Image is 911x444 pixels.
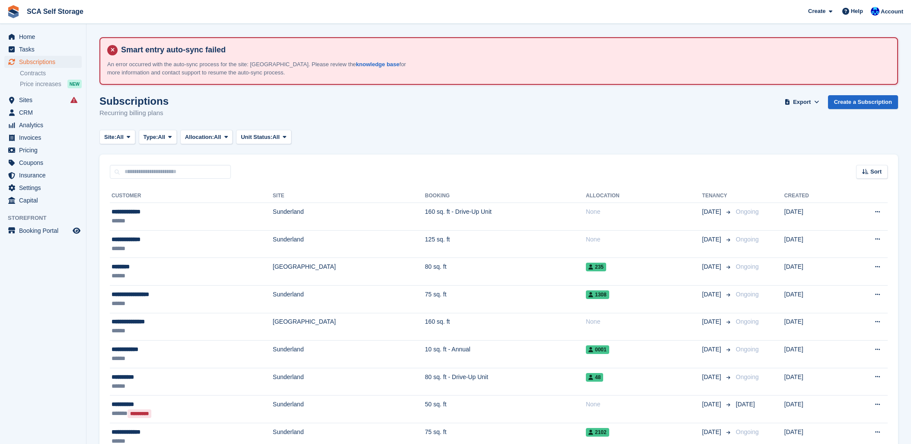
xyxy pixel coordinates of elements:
a: Contracts [20,69,82,77]
span: Ongoing [736,428,759,435]
span: Analytics [19,119,71,131]
a: menu [4,144,82,156]
span: [DATE] [736,401,755,408]
span: [DATE] [702,235,723,244]
span: Invoices [19,132,71,144]
span: Ongoing [736,373,759,380]
td: Sunderland [273,368,425,396]
span: Booking Portal [19,225,71,237]
span: CRM [19,106,71,119]
td: [DATE] [784,285,844,313]
i: Smart entry sync failures have occurred [70,97,77,103]
td: 80 sq. ft [425,258,586,286]
td: 160 sq. ft [425,313,586,341]
h1: Subscriptions [99,95,169,107]
div: NEW [67,80,82,88]
span: Coupons [19,157,71,169]
span: Storefront [8,214,86,222]
button: Export [783,95,821,109]
a: menu [4,119,82,131]
span: [DATE] [702,345,723,354]
td: Sunderland [273,285,425,313]
div: None [586,317,702,326]
span: 48 [586,373,603,382]
a: menu [4,56,82,68]
span: Subscriptions [19,56,71,68]
th: Site [273,189,425,203]
span: [DATE] [702,262,723,271]
td: [DATE] [784,313,844,341]
div: None [586,235,702,244]
a: menu [4,43,82,55]
p: An error occurred with the auto-sync process for the site: [GEOGRAPHIC_DATA]. Please review the f... [107,60,410,77]
td: 125 sq. ft [425,230,586,258]
span: Capital [19,194,71,206]
span: [DATE] [702,290,723,299]
span: [DATE] [702,373,723,382]
span: 2102 [586,428,609,437]
span: Sites [19,94,71,106]
span: Help [851,7,863,16]
span: Pricing [19,144,71,156]
span: [DATE] [702,400,723,409]
a: menu [4,169,82,181]
button: Unit Status: All [236,130,291,144]
span: [DATE] [702,317,723,326]
img: Kelly Neesham [871,7,879,16]
a: menu [4,31,82,43]
p: Recurring billing plans [99,108,169,118]
span: 1308 [586,290,609,299]
th: Allocation [586,189,702,203]
span: Settings [19,182,71,194]
th: Tenancy [702,189,732,203]
span: [DATE] [702,428,723,437]
div: None [586,207,702,216]
a: menu [4,182,82,194]
span: All [158,133,165,142]
span: Tasks [19,43,71,55]
td: Sunderland [273,396,425,423]
a: menu [4,157,82,169]
td: [DATE] [784,396,844,423]
span: Unit Status: [241,133,272,142]
span: All [116,133,124,142]
td: 75 sq. ft [425,285,586,313]
span: All [272,133,280,142]
button: Type: All [139,130,177,144]
span: [DATE] [702,207,723,216]
span: Export [793,98,811,106]
a: menu [4,106,82,119]
td: [DATE] [784,230,844,258]
td: [DATE] [784,341,844,368]
span: Allocation: [185,133,214,142]
td: 50 sq. ft [425,396,586,423]
span: Create [808,7,825,16]
th: Created [784,189,844,203]
a: Preview store [71,225,82,236]
span: All [214,133,221,142]
a: menu [4,94,82,106]
th: Customer [110,189,273,203]
td: [DATE] [784,258,844,286]
td: Sunderland [273,203,425,231]
th: Booking [425,189,586,203]
a: menu [4,194,82,206]
td: 160 sq. ft - Drive-Up Unit [425,203,586,231]
td: 10 sq. ft - Annual [425,341,586,368]
span: Ongoing [736,346,759,353]
td: [DATE] [784,368,844,396]
td: 80 sq. ft - Drive-Up Unit [425,368,586,396]
span: Ongoing [736,236,759,243]
td: [GEOGRAPHIC_DATA] [273,258,425,286]
span: Ongoing [736,291,759,298]
span: Insurance [19,169,71,181]
a: SCA Self Storage [23,4,87,19]
span: Ongoing [736,263,759,270]
button: Site: All [99,130,135,144]
a: menu [4,132,82,144]
span: 235 [586,263,606,271]
td: [GEOGRAPHIC_DATA] [273,313,425,341]
div: None [586,400,702,409]
span: Home [19,31,71,43]
span: Type: [144,133,158,142]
